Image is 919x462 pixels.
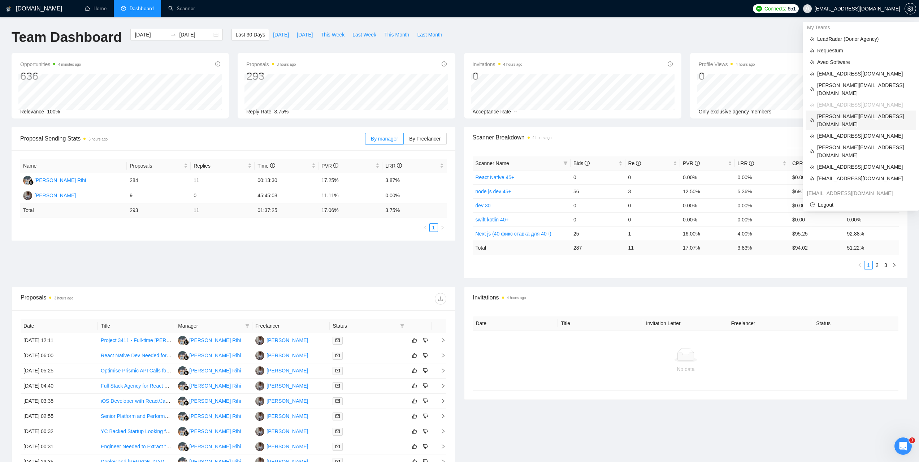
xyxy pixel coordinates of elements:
a: Optimise Prismic API Calls for Website [101,368,187,374]
button: dislike [421,366,430,375]
span: mail [335,384,340,388]
img: gigradar-bm.png [29,180,34,185]
button: [DATE] [269,29,293,40]
a: PN[PERSON_NAME] [255,383,308,388]
div: [PERSON_NAME] [34,191,76,199]
span: like [412,413,417,419]
span: swap-right [170,32,176,38]
a: AD[PERSON_NAME] Rihi [178,367,241,373]
span: like [412,428,417,434]
div: [PERSON_NAME] Rihi [189,427,241,435]
div: 636 [20,69,81,83]
span: Last 30 Days [235,31,265,39]
img: AD [178,442,187,451]
span: team [810,149,814,154]
td: 0 [571,198,625,212]
img: PN [255,442,264,451]
span: user [805,6,810,11]
a: PN[PERSON_NAME] [255,337,308,343]
span: [EMAIL_ADDRESS][DOMAIN_NAME] [817,174,912,182]
img: logo [6,3,11,15]
span: LRR [385,163,402,169]
span: Last Month [417,31,442,39]
img: upwork-logo.png [756,6,762,12]
a: PN[PERSON_NAME] [255,443,308,449]
span: Last Week [352,31,376,39]
span: mail [335,444,340,449]
time: 4 hours ago [533,136,552,140]
img: PN [255,397,264,406]
span: left [858,263,862,267]
a: Next js (40 фикс ставка для 40+) [476,231,551,237]
span: team [810,37,814,41]
time: 3 hours ago [88,137,108,141]
button: dislike [421,351,430,360]
time: 3 hours ago [277,62,296,66]
td: 17.06 % [318,203,382,217]
td: 3.87% [382,173,446,188]
span: [PERSON_NAME][EMAIL_ADDRESS][DOMAIN_NAME] [817,143,912,159]
span: Relevance [20,109,44,115]
td: 45:45:08 [255,188,318,203]
span: mail [335,414,340,418]
span: info-circle [215,61,220,66]
a: 1 [864,261,872,269]
a: AD[PERSON_NAME] Rihi [178,443,241,449]
a: PN[PERSON_NAME] [255,413,308,419]
span: Aveo Software [817,58,912,66]
span: Acceptance Rate [473,109,511,115]
div: [PERSON_NAME] [266,367,308,375]
span: dislike [423,413,428,419]
span: Profile Views [699,60,755,69]
a: React Native 45+ [476,174,515,180]
button: left [421,223,429,232]
img: gigradar-bm.png [184,431,189,436]
a: 3 [882,261,890,269]
td: 0.00% [735,212,790,226]
span: mail [335,429,340,433]
span: 1 [909,437,915,443]
span: Proposal Sending Stats [20,134,365,143]
button: dislike [421,336,430,345]
td: 0 [625,170,680,184]
span: Scanner Name [476,160,509,166]
td: 0 [571,170,625,184]
span: Logout [810,201,912,209]
img: AD [23,176,32,185]
span: [EMAIL_ADDRESS][DOMAIN_NAME] [817,101,912,109]
span: [EMAIL_ADDRESS][DOMAIN_NAME] [817,163,912,171]
a: 1 [430,224,438,232]
span: Bids [573,160,590,166]
td: 11 [191,203,255,217]
div: dima.mirov@gigradar.io [803,187,919,199]
span: info-circle [668,61,673,66]
span: team [810,48,814,53]
div: 0 [699,69,755,83]
span: logout [810,202,815,207]
td: 17.25% [318,173,382,188]
span: filter [245,324,250,328]
span: filter [563,161,568,165]
span: [DATE] [297,31,313,39]
span: 3.75% [274,109,289,115]
td: 0 [191,188,255,203]
td: 0.00% [680,198,735,212]
img: gigradar-bm.png [184,370,189,375]
span: dashboard [121,6,126,11]
img: gigradar-bm.png [184,446,189,451]
img: AD [178,351,187,360]
span: like [412,398,417,404]
td: $0.00 [789,198,844,212]
td: 00:13:30 [255,173,318,188]
button: setting [905,3,916,14]
div: [PERSON_NAME] [266,397,308,405]
span: filter [562,158,569,169]
span: LRR [738,160,754,166]
img: PN [255,351,264,360]
img: PN [255,381,264,390]
span: dislike [423,428,428,434]
td: 5.36% [735,184,790,198]
div: [PERSON_NAME] [266,427,308,435]
img: AD [178,336,187,345]
span: team [810,176,814,181]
